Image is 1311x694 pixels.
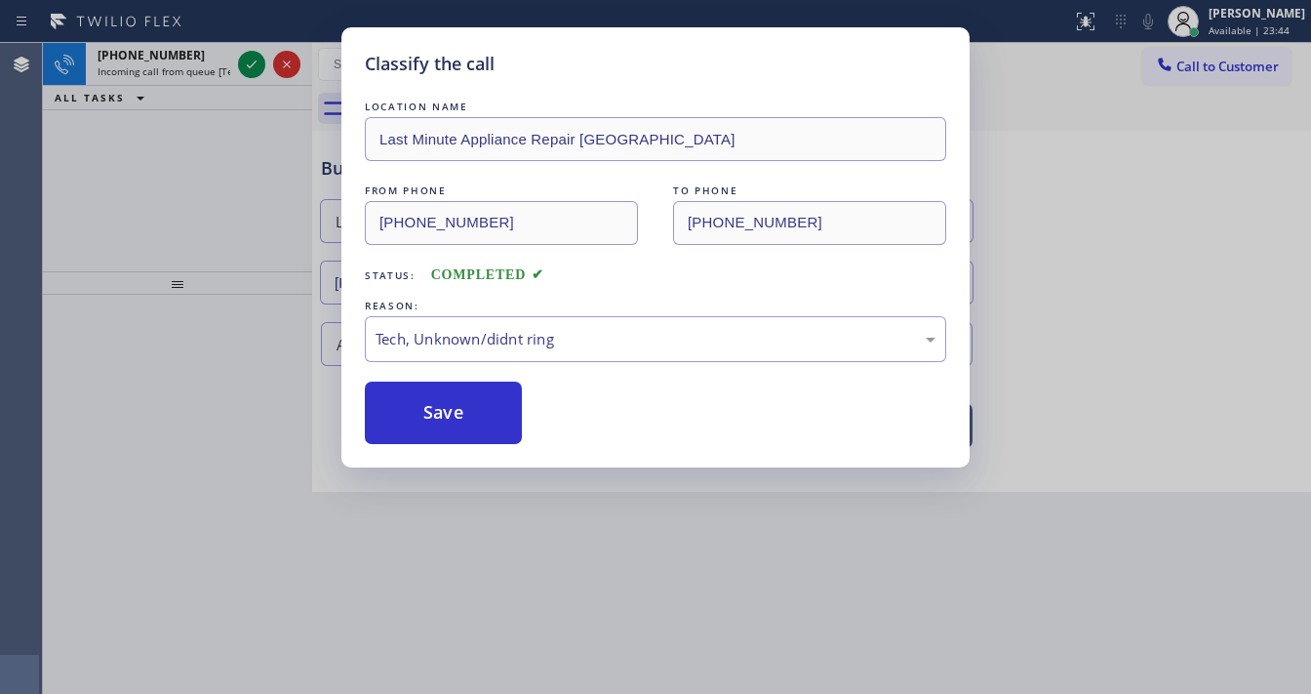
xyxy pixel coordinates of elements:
div: Tech, Unknown/didnt ring [376,328,935,350]
input: From phone [365,201,638,245]
h5: Classify the call [365,51,495,77]
span: COMPLETED [431,267,544,282]
input: To phone [673,201,946,245]
div: TO PHONE [673,181,946,201]
button: Save [365,382,522,444]
div: FROM PHONE [365,181,638,201]
span: Status: [365,268,416,282]
div: LOCATION NAME [365,97,946,117]
div: REASON: [365,296,946,316]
